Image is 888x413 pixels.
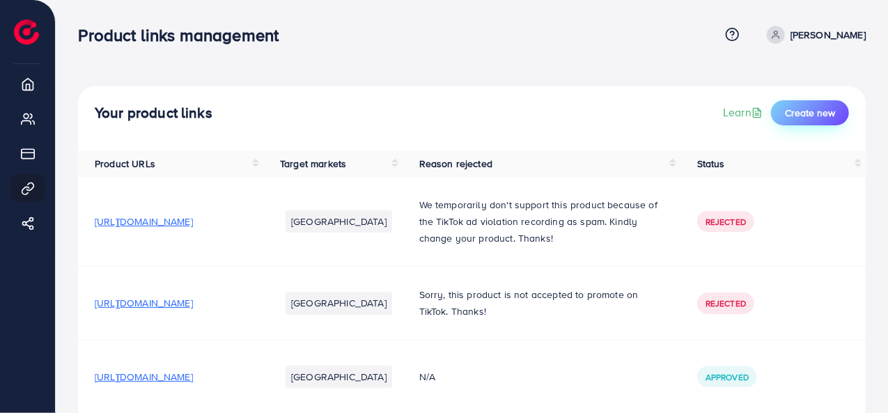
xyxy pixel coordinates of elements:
[419,286,664,320] p: Sorry, this product is not accepted to promote on TikTok. Thanks!
[95,157,155,171] span: Product URLs
[78,25,290,45] h3: Product links management
[723,104,765,120] a: Learn
[419,370,435,384] span: N/A
[706,371,749,383] span: Approved
[14,20,39,45] img: logo
[419,196,664,247] p: We temporarily don't support this product because of the TikTok ad violation recording as spam. K...
[95,296,193,310] span: [URL][DOMAIN_NAME]
[761,26,866,44] a: [PERSON_NAME]
[95,370,193,384] span: [URL][DOMAIN_NAME]
[280,157,346,171] span: Target markets
[286,366,392,388] li: [GEOGRAPHIC_DATA]
[790,26,866,43] p: [PERSON_NAME]
[95,215,193,228] span: [URL][DOMAIN_NAME]
[706,297,746,309] span: Rejected
[706,216,746,228] span: Rejected
[697,157,725,171] span: Status
[286,210,392,233] li: [GEOGRAPHIC_DATA]
[829,350,878,403] iframe: Chat
[419,157,492,171] span: Reason rejected
[95,104,212,122] h4: Your product links
[771,100,849,125] button: Create new
[785,106,835,120] span: Create new
[286,292,392,314] li: [GEOGRAPHIC_DATA]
